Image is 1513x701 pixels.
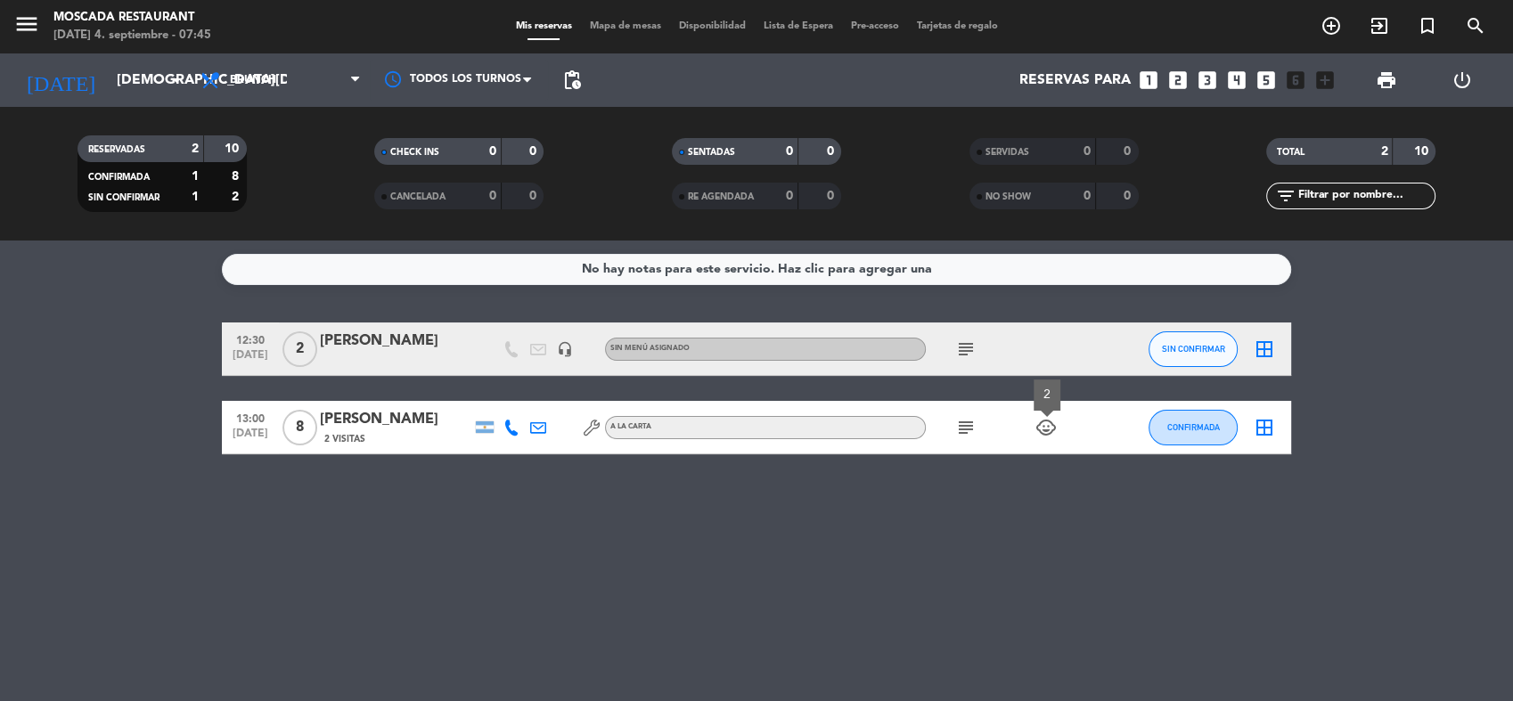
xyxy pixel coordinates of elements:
[581,21,670,31] span: Mapa de mesas
[324,432,365,446] span: 2 Visitas
[320,408,471,431] div: [PERSON_NAME]
[1167,422,1220,432] span: CONFIRMADA
[228,329,273,349] span: 12:30
[1149,331,1238,367] button: SIN CONFIRMAR
[557,341,573,357] i: headset_mic
[1137,69,1160,92] i: looks_one
[1084,145,1091,158] strong: 0
[13,61,108,100] i: [DATE]
[489,145,496,158] strong: 0
[908,21,1007,31] span: Tarjetas de regalo
[1275,185,1296,207] i: filter_list
[489,190,496,202] strong: 0
[1313,69,1337,92] i: add_box
[282,410,317,445] span: 8
[688,148,735,157] span: SENTADAS
[561,69,583,91] span: pending_actions
[1369,15,1390,37] i: exit_to_app
[166,69,187,91] i: arrow_drop_down
[955,338,977,360] i: subject
[1414,145,1432,158] strong: 10
[228,349,273,370] span: [DATE]
[1019,72,1131,89] span: Reservas para
[192,191,199,203] strong: 1
[13,11,40,44] button: menu
[1035,417,1057,438] i: child_care
[842,21,908,31] span: Pre-acceso
[1417,15,1438,37] i: turned_in_not
[282,331,317,367] span: 2
[228,428,273,448] span: [DATE]
[88,193,159,202] span: SIN CONFIRMAR
[1225,69,1248,92] i: looks_4
[1254,417,1275,438] i: border_all
[826,145,837,158] strong: 0
[53,27,211,45] div: [DATE] 4. septiembre - 07:45
[1034,379,1060,411] div: 2
[1162,344,1225,354] span: SIN CONFIRMAR
[1277,148,1304,157] span: TOTAL
[1124,145,1134,158] strong: 0
[53,9,211,27] div: Moscada Restaurant
[1084,190,1091,202] strong: 0
[985,148,1029,157] span: SERVIDAS
[1196,69,1219,92] i: looks_3
[507,21,581,31] span: Mis reservas
[610,345,690,352] span: Sin menú asignado
[320,330,471,353] div: [PERSON_NAME]
[1166,69,1190,92] i: looks_two
[225,143,242,155] strong: 10
[1425,53,1501,107] div: LOG OUT
[985,192,1031,201] span: NO SHOW
[1380,145,1387,158] strong: 2
[955,417,977,438] i: subject
[1321,15,1342,37] i: add_circle_outline
[1296,186,1435,206] input: Filtrar por nombre...
[1452,69,1473,91] i: power_settings_new
[232,170,242,183] strong: 8
[13,11,40,37] i: menu
[232,191,242,203] strong: 2
[192,170,199,183] strong: 1
[786,190,793,202] strong: 0
[670,21,755,31] span: Disponibilidad
[88,145,145,154] span: RESERVADAS
[529,145,540,158] strong: 0
[228,407,273,428] span: 13:00
[1124,190,1134,202] strong: 0
[1284,69,1307,92] i: looks_6
[610,423,651,430] span: A la Carta
[1465,15,1486,37] i: search
[786,145,793,158] strong: 0
[1376,69,1397,91] span: print
[1254,338,1275,360] i: border_all
[390,192,446,201] span: CANCELADA
[192,143,199,155] strong: 2
[582,259,932,280] div: No hay notas para este servicio. Haz clic para agregar una
[1149,410,1238,445] button: CONFIRMADA
[826,190,837,202] strong: 0
[390,148,439,157] span: CHECK INS
[755,21,842,31] span: Lista de Espera
[88,173,150,182] span: CONFIRMADA
[230,74,276,86] span: Brunch
[1255,69,1278,92] i: looks_5
[688,192,754,201] span: RE AGENDADA
[529,190,540,202] strong: 0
